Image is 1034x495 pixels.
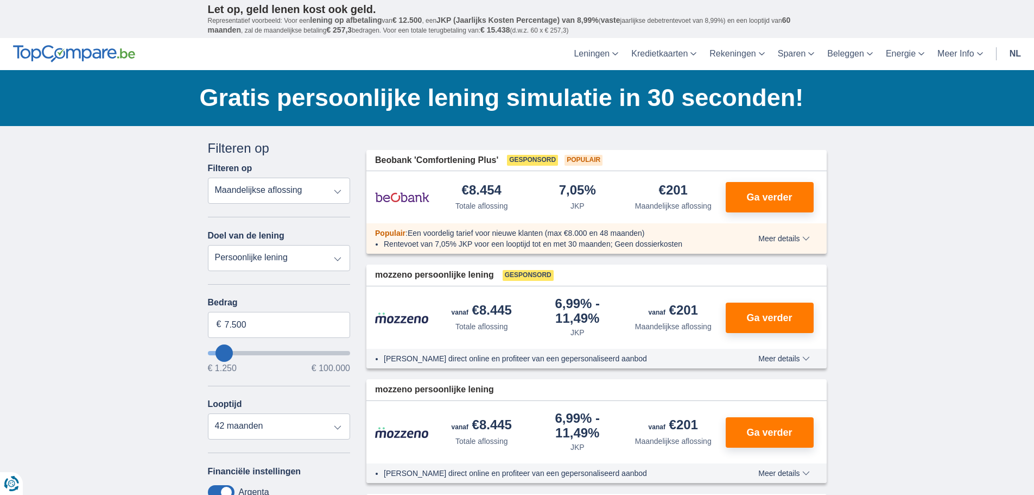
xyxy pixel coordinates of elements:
[703,38,771,70] a: Rekeningen
[208,231,284,241] label: Doel van de lening
[375,427,429,438] img: product.pl.alt Mozzeno
[375,184,429,211] img: product.pl.alt Beobank
[570,200,585,211] div: JKP
[208,16,791,34] span: 60 maanden
[726,182,814,212] button: Ga verder
[208,364,237,373] span: € 1.250
[635,321,712,332] div: Maandelijkse aflossing
[13,45,135,62] img: TopCompare
[455,321,508,332] div: Totale aflossing
[726,417,814,448] button: Ga verder
[480,26,510,34] span: € 15.438
[208,164,252,173] label: Filteren op
[746,428,792,437] span: Ga verder
[750,354,817,363] button: Meer details
[659,184,688,198] div: €201
[564,155,602,166] span: Populair
[821,38,879,70] a: Beleggen
[503,270,554,281] span: Gesponsord
[208,399,242,409] label: Looptijd
[625,38,703,70] a: Kredietkaarten
[750,469,817,478] button: Meer details
[635,436,712,447] div: Maandelijkse aflossing
[746,313,792,323] span: Ga verder
[462,184,502,198] div: €8.454
[649,304,698,319] div: €201
[408,229,645,237] span: Een voordelig tarief voor nieuwe klanten (max €8.000 en 48 maanden)
[507,155,558,166] span: Gesponsord
[375,384,494,396] span: mozzeno persoonlijke lening
[200,81,827,115] h1: Gratis persoonlijke lening simulatie in 30 seconden!
[392,16,422,24] span: € 12.500
[758,235,809,242] span: Meer details
[570,442,585,453] div: JKP
[746,192,792,202] span: Ga verder
[455,436,508,447] div: Totale aflossing
[452,304,512,319] div: €8.445
[771,38,821,70] a: Sparen
[375,154,498,167] span: Beobank 'Comfortlening Plus'
[534,297,621,325] div: 6,99%
[758,469,809,477] span: Meer details
[310,16,382,24] span: lening op afbetaling
[384,239,719,249] li: Rentevoet van 7,05% JKP voor een looptijd tot en met 30 maanden; Geen dossierkosten
[208,139,351,158] div: Filteren op
[312,364,350,373] span: € 100.000
[452,418,512,434] div: €8.445
[375,312,429,324] img: product.pl.alt Mozzeno
[1003,38,1027,70] a: nl
[208,298,351,308] label: Bedrag
[326,26,352,34] span: € 257,3
[384,468,719,479] li: [PERSON_NAME] direct online en profiteer van een gepersonaliseerd aanbod
[635,200,712,211] div: Maandelijkse aflossing
[750,234,817,243] button: Meer details
[366,228,727,239] div: :
[758,355,809,362] span: Meer details
[534,412,621,440] div: 6,99%
[570,327,585,338] div: JKP
[208,467,301,477] label: Financiële instellingen
[208,351,351,355] input: wantToBorrow
[649,418,698,434] div: €201
[879,38,931,70] a: Energie
[208,16,827,35] p: Representatief voorbeeld: Voor een van , een ( jaarlijkse debetrentevoet van 8,99%) en een loopti...
[559,184,596,198] div: 7,05%
[726,303,814,333] button: Ga verder
[601,16,620,24] span: vaste
[567,38,625,70] a: Leningen
[931,38,989,70] a: Meer Info
[217,318,221,331] span: €
[375,269,494,281] span: mozzeno persoonlijke lening
[455,200,508,211] div: Totale aflossing
[375,229,405,237] span: Populair
[436,16,599,24] span: JKP (Jaarlijks Kosten Percentage) van 8,99%
[384,353,719,364] li: [PERSON_NAME] direct online en profiteer van een gepersonaliseerd aanbod
[208,3,827,16] p: Let op, geld lenen kost ook geld.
